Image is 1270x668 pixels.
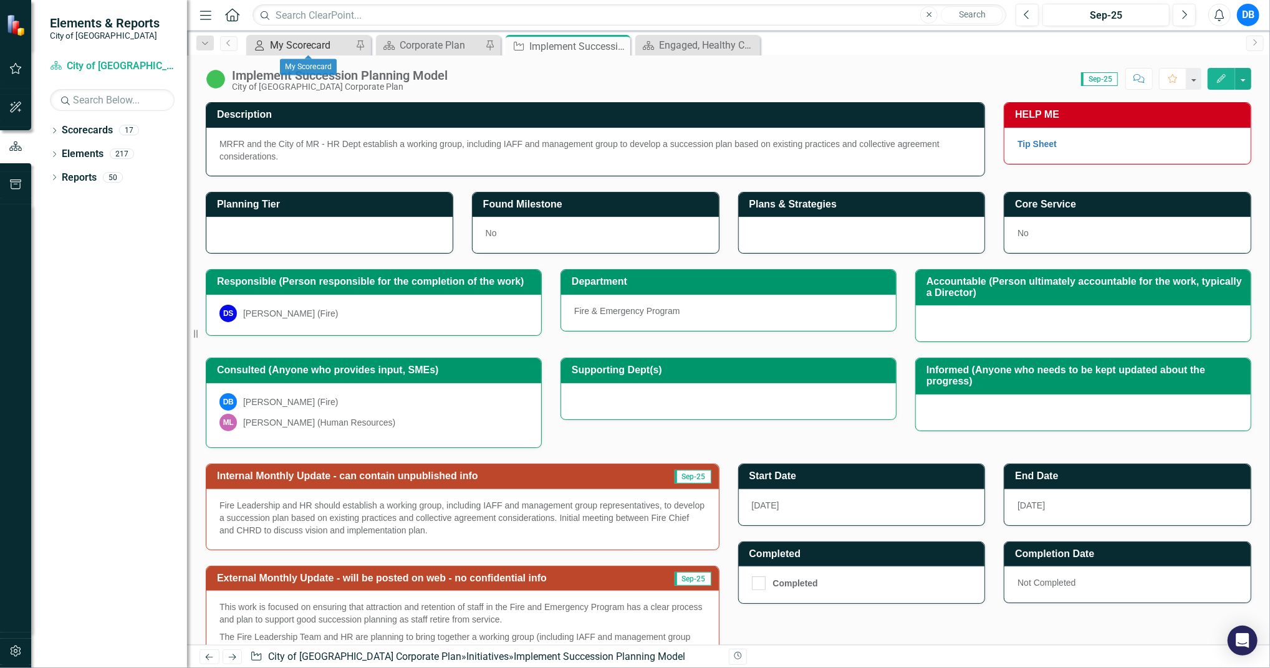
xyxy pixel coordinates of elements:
div: ML [219,414,237,431]
div: 17 [119,125,139,136]
h3: End Date [1015,470,1244,482]
div: Open Intercom Messenger [1228,626,1258,656]
span: [DATE] [752,500,779,510]
a: Engaged, Healthy Community [638,37,757,53]
div: Not Completed [1004,566,1251,603]
a: Corporate Plan [379,37,482,53]
a: Elements [62,147,103,161]
span: Elements & Reports [50,16,160,31]
div: City of [GEOGRAPHIC_DATA] Corporate Plan [232,82,448,92]
div: 50 [103,172,123,183]
div: [PERSON_NAME] (Human Resources) [243,416,395,429]
span: Fire & Emergency Program [574,306,680,316]
h3: Found Milestone [483,199,713,210]
h3: Planning Tier [217,199,446,210]
h3: Consulted (Anyone who provides input, SMEs) [217,365,535,376]
h3: HELP ME [1015,109,1244,120]
a: Tip Sheet [1017,139,1057,149]
button: Sep-25 [1042,4,1170,26]
div: Sep-25 [1047,8,1165,23]
h3: Accountable (Person ultimately accountable for the work, typically a Director) [926,276,1244,298]
a: My Scorecard [249,37,352,53]
p: This work is focused on ensuring that attraction and retention of staff in the Fire and Emergency... [219,601,706,628]
div: Implement Succession Planning Model [514,651,685,662]
div: Corporate Plan [400,37,482,53]
input: Search ClearPoint... [253,4,1006,26]
h3: Core Service [1015,199,1244,210]
span: Sep-25 [1081,72,1118,86]
span: No [486,228,497,238]
h3: Responsible (Person responsible for the completion of the work) [217,276,535,287]
div: [PERSON_NAME] (Fire) [243,396,338,408]
div: Implement Succession Planning Model [529,39,627,54]
div: » » [250,650,719,664]
h3: Completed [749,548,979,560]
span: [DATE] [1017,500,1045,510]
h3: Department [572,276,890,287]
div: My Scorecard [270,37,352,53]
h3: Start Date [749,470,979,482]
div: [PERSON_NAME] (Fire) [243,307,338,320]
h3: Description [217,109,978,120]
span: Search [959,9,986,19]
div: Engaged, Healthy Community [659,37,757,53]
img: ClearPoint Strategy [6,14,28,36]
div: DS [219,305,237,322]
h3: Informed (Anyone who needs to be kept updated about the progress) [926,365,1244,386]
h3: Completion Date [1015,548,1244,560]
img: In Progress [206,69,226,89]
h3: Plans & Strategies [749,199,979,210]
p: MRFR and the City of MR - HR Dept establish a working group, including IAFF and management group ... [219,138,971,163]
div: My Scorecard [280,59,337,75]
input: Search Below... [50,89,175,111]
a: Scorecards [62,123,113,138]
button: DB [1237,4,1259,26]
a: City of [GEOGRAPHIC_DATA] Corporate Plan [50,59,175,74]
div: 217 [110,149,134,160]
span: Sep-25 [675,572,711,586]
div: Implement Succession Planning Model [232,69,448,82]
h3: External Monthly Update - will be posted on web - no confidential info [217,573,661,584]
div: DB [219,393,237,411]
span: No [1017,228,1029,238]
h3: Internal Monthly Update - can contain unpublished info [217,470,649,482]
a: City of [GEOGRAPHIC_DATA] Corporate Plan [268,651,461,662]
h3: Supporting Dept(s) [572,365,890,376]
small: City of [GEOGRAPHIC_DATA] [50,31,160,41]
a: Initiatives [466,651,509,662]
button: Search [941,6,1003,24]
p: Fire Leadership and HR should establish a working group, including IAFF and management group repr... [219,499,706,537]
span: Sep-25 [675,470,711,484]
a: Reports [62,171,97,185]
